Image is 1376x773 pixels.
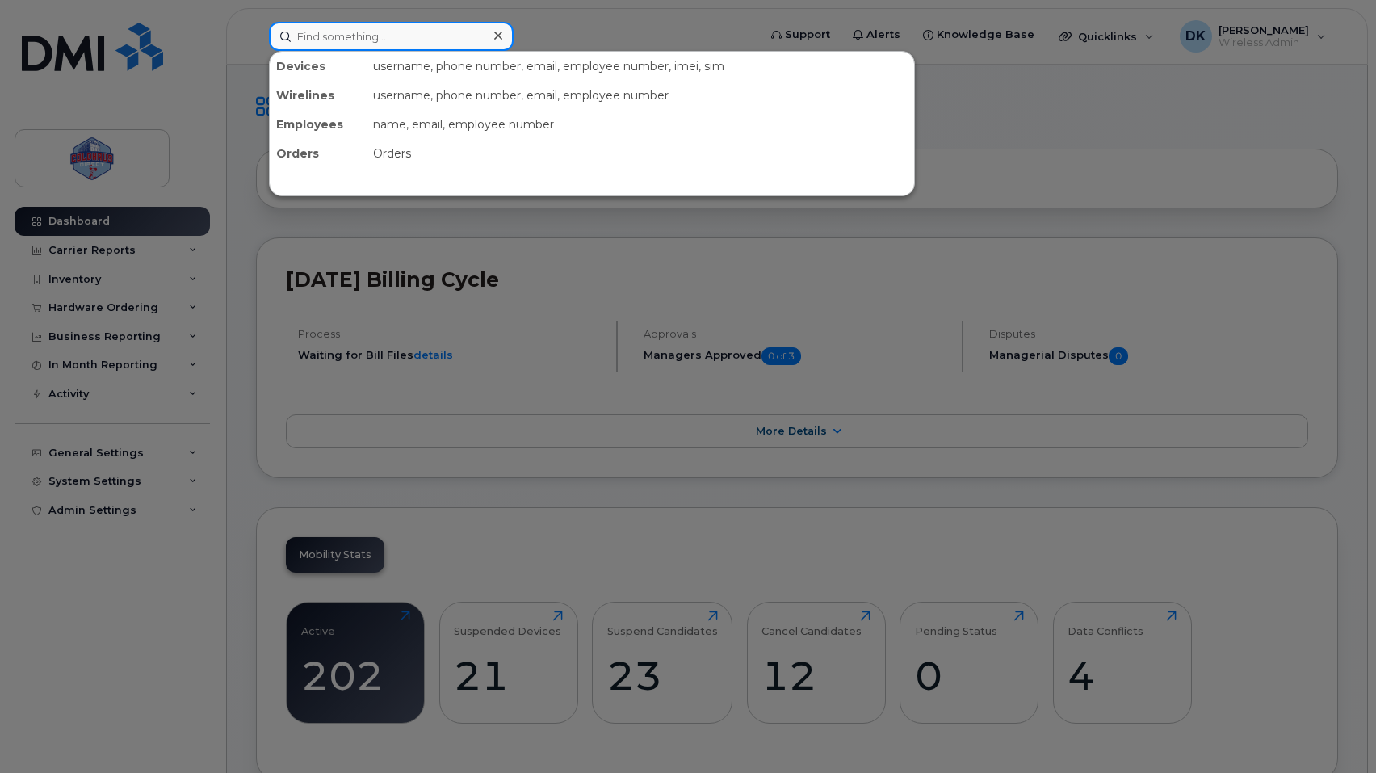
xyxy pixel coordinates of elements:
div: Orders [270,139,367,168]
div: name, email, employee number [367,110,914,139]
div: username, phone number, email, employee number, imei, sim [367,52,914,81]
div: Devices [270,52,367,81]
div: Orders [367,139,914,168]
div: username, phone number, email, employee number [367,81,914,110]
div: Employees [270,110,367,139]
div: Wirelines [270,81,367,110]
